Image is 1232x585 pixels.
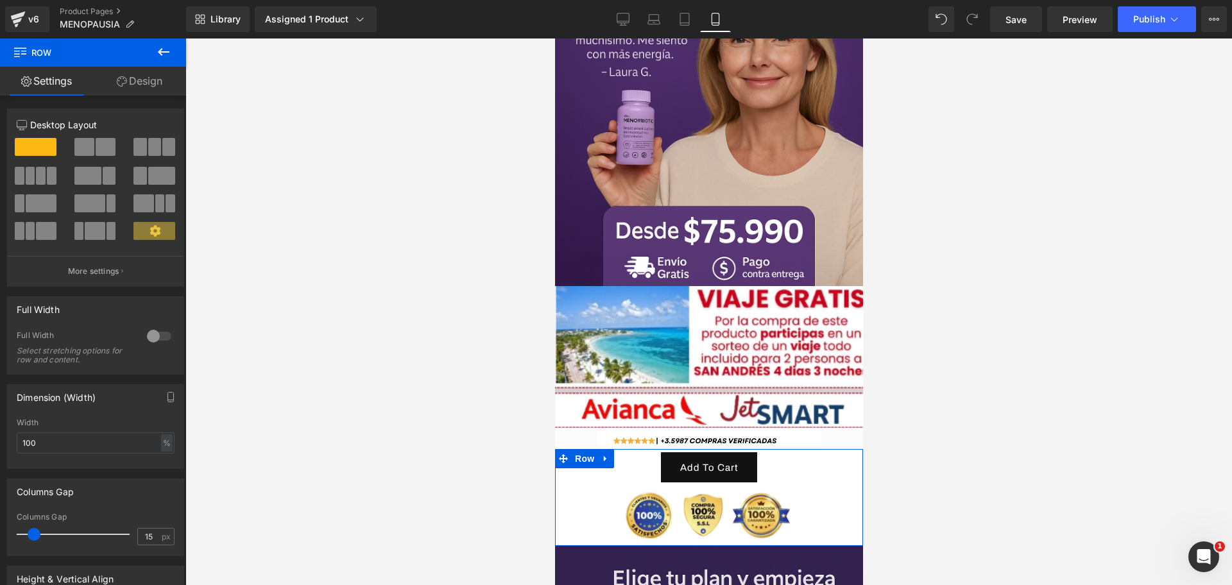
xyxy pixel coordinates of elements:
span: MENOPAUSIA [60,19,120,30]
span: Library [210,13,241,25]
span: 1 [1215,541,1225,552]
span: Preview [1063,13,1097,26]
button: Redo [959,6,985,32]
a: Tablet [669,6,700,32]
button: More [1201,6,1227,32]
div: Columns Gap [17,513,175,521]
div: Assigned 1 Product [265,13,366,26]
span: Publish [1133,14,1165,24]
a: Desktop [608,6,638,32]
div: Full Width [17,330,134,344]
button: Add To Cart [106,414,202,444]
span: Row [13,38,141,67]
a: Preview [1047,6,1113,32]
a: Mobile [700,6,731,32]
div: Height & Vertical Align [17,566,114,584]
span: Row [17,411,42,430]
button: Publish [1118,6,1196,32]
input: auto [17,432,175,454]
span: Save [1005,13,1027,26]
a: New Library [186,6,250,32]
p: More settings [68,266,119,277]
div: Select stretching options for row and content. [17,346,132,364]
a: Product Pages [60,6,186,17]
a: Design [93,67,186,96]
div: v6 [26,11,42,28]
div: % [161,434,173,452]
a: v6 [5,6,49,32]
button: Undo [928,6,954,32]
div: Dimension (Width) [17,385,96,403]
iframe: Intercom live chat [1188,541,1219,572]
p: Desktop Layout [17,118,175,131]
a: Expand / Collapse [42,411,59,430]
span: px [162,532,173,541]
a: Laptop [638,6,669,32]
div: Columns Gap [17,479,74,497]
div: Width [17,418,175,427]
button: More settings [8,256,184,286]
div: Full Width [17,297,60,315]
